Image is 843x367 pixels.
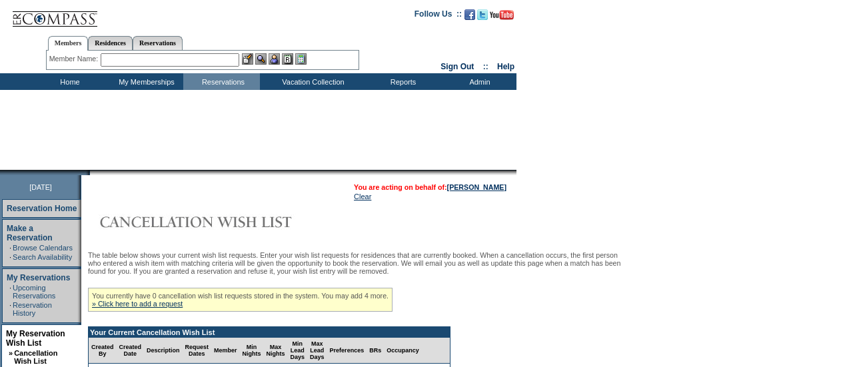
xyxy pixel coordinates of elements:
[354,183,506,191] span: You are acting on behalf of:
[6,329,65,348] a: My Reservation Wish List
[282,53,293,65] img: Reservations
[49,53,101,65] div: Member Name:
[89,338,117,364] td: Created By
[7,224,53,242] a: Make a Reservation
[92,300,183,308] a: » Click here to add a request
[384,338,422,364] td: Occupancy
[477,9,488,20] img: Follow us on Twitter
[117,338,145,364] td: Created Date
[447,183,506,191] a: [PERSON_NAME]
[30,73,107,90] td: Home
[307,338,327,364] td: Max Lead Days
[9,253,11,261] td: ·
[88,36,133,50] a: Residences
[354,192,371,200] a: Clear
[367,338,384,364] td: BRs
[13,244,73,252] a: Browse Calendars
[85,170,90,175] img: promoShadowLeftCorner.gif
[9,244,11,252] td: ·
[133,36,183,50] a: Reservations
[255,53,267,65] img: View
[415,8,462,24] td: Follow Us ::
[483,62,488,71] span: ::
[9,349,13,357] b: »
[48,36,89,51] a: Members
[264,338,288,364] td: Max Nights
[242,53,253,65] img: b_edit.gif
[90,170,91,175] img: blank.gif
[440,73,516,90] td: Admin
[490,13,514,21] a: Subscribe to our YouTube Channel
[29,183,52,191] span: [DATE]
[288,338,308,364] td: Min Lead Days
[363,73,440,90] td: Reports
[497,62,514,71] a: Help
[260,73,363,90] td: Vacation Collection
[89,327,450,338] td: Your Current Cancellation Wish List
[88,208,355,235] img: Cancellation Wish List
[327,338,367,364] td: Preferences
[107,73,183,90] td: My Memberships
[464,13,475,21] a: Become our fan on Facebook
[295,53,307,65] img: b_calculator.gif
[144,338,183,364] td: Description
[9,284,11,300] td: ·
[13,301,52,317] a: Reservation History
[7,204,77,213] a: Reservation Home
[240,338,264,364] td: Min Nights
[7,273,70,282] a: My Reservations
[477,13,488,21] a: Follow us on Twitter
[440,62,474,71] a: Sign Out
[14,349,57,365] a: Cancellation Wish List
[13,253,72,261] a: Search Availability
[183,73,260,90] td: Reservations
[13,284,55,300] a: Upcoming Reservations
[183,338,212,364] td: Request Dates
[88,288,393,312] div: You currently have 0 cancellation wish list requests stored in the system. You may add 4 more.
[464,9,475,20] img: Become our fan on Facebook
[211,338,240,364] td: Member
[269,53,280,65] img: Impersonate
[490,10,514,20] img: Subscribe to our YouTube Channel
[9,301,11,317] td: ·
